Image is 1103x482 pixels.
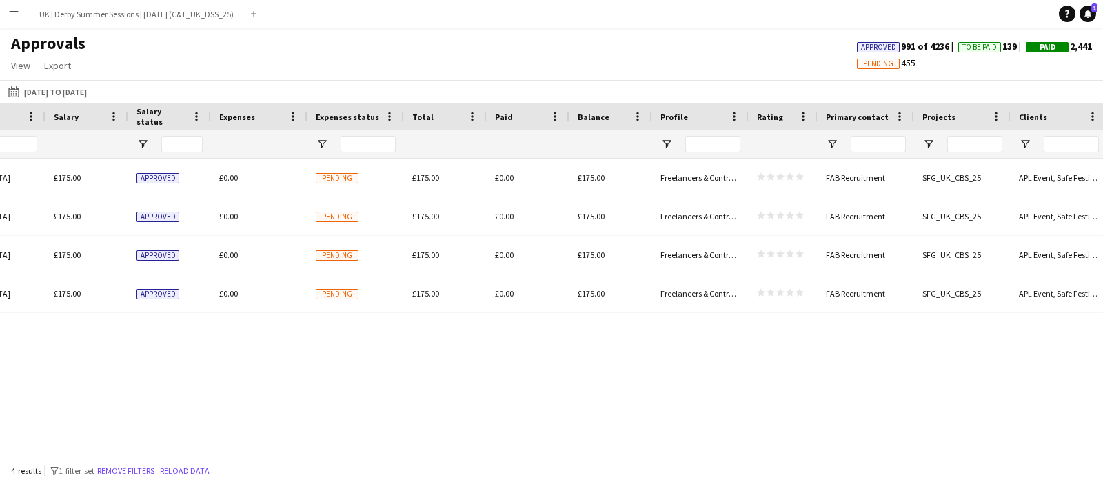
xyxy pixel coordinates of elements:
[54,288,81,299] span: £175.00
[818,159,914,197] div: FAB Recruitment
[136,173,179,183] span: Approved
[495,172,514,183] span: £0.00
[660,250,751,260] span: Freelancers & Contractors
[316,138,328,150] button: Open Filter Menu
[922,138,935,150] button: Open Filter Menu
[818,236,914,274] div: FAB Recruitment
[495,211,514,221] span: £0.00
[6,83,90,100] button: [DATE] to [DATE]
[94,463,157,479] button: Remove filters
[578,288,605,299] span: £175.00
[660,112,688,122] span: Profile
[136,250,179,261] span: Approved
[412,211,439,221] span: £175.00
[1044,136,1099,152] input: Clients Filter Input
[219,250,238,260] span: £0.00
[578,250,605,260] span: £175.00
[578,172,605,183] span: £175.00
[54,112,79,122] span: Salary
[660,211,751,221] span: Freelancers & Contractors
[914,274,1011,312] div: SFG_UK_CBS_25
[1091,3,1097,12] span: 1
[958,40,1026,52] span: 139
[826,112,889,122] span: Primary contact
[44,59,71,72] span: Export
[578,211,605,221] span: £175.00
[818,274,914,312] div: FAB Recruitment
[157,463,212,479] button: Reload data
[962,43,997,52] span: To Be Paid
[54,211,81,221] span: £175.00
[861,43,896,52] span: Approved
[818,197,914,235] div: FAB Recruitment
[922,112,955,122] span: Projects
[6,57,36,74] a: View
[857,40,958,52] span: 991 of 4236
[412,288,439,299] span: £175.00
[412,172,439,183] span: £175.00
[660,172,751,183] span: Freelancers & Contractors
[578,112,609,122] span: Balance
[39,57,77,74] a: Export
[136,138,149,150] button: Open Filter Menu
[316,173,358,183] span: Pending
[316,112,379,122] span: Expenses status
[11,59,30,72] span: View
[136,289,179,299] span: Approved
[161,136,203,152] input: Salary status Filter Input
[1026,40,1092,52] span: 2,441
[219,112,255,122] span: Expenses
[914,236,1011,274] div: SFG_UK_CBS_25
[219,288,238,299] span: £0.00
[219,211,238,221] span: £0.00
[412,250,439,260] span: £175.00
[136,106,186,127] span: Salary status
[136,212,179,222] span: Approved
[914,159,1011,197] div: SFG_UK_CBS_25
[757,112,783,122] span: Rating
[495,250,514,260] span: £0.00
[316,212,358,222] span: Pending
[826,138,838,150] button: Open Filter Menu
[316,289,358,299] span: Pending
[660,288,751,299] span: Freelancers & Contractors
[1019,112,1047,122] span: Clients
[914,197,1011,235] div: SFG_UK_CBS_25
[341,136,396,152] input: Expenses status Filter Input
[857,57,915,69] span: 455
[412,112,434,122] span: Total
[28,1,245,28] button: UK | Derby Summer Sessions | [DATE] (C&T_UK_DSS_25)
[495,288,514,299] span: £0.00
[1040,43,1055,52] span: Paid
[59,465,94,476] span: 1 filter set
[316,250,358,261] span: Pending
[54,172,81,183] span: £175.00
[1080,6,1096,22] a: 1
[1019,138,1031,150] button: Open Filter Menu
[851,136,906,152] input: Primary contact Filter Input
[863,59,893,68] span: Pending
[947,136,1002,152] input: Projects Filter Input
[685,136,740,152] input: Profile Filter Input
[219,172,238,183] span: £0.00
[660,138,673,150] button: Open Filter Menu
[495,112,513,122] span: Paid
[54,250,81,260] span: £175.00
